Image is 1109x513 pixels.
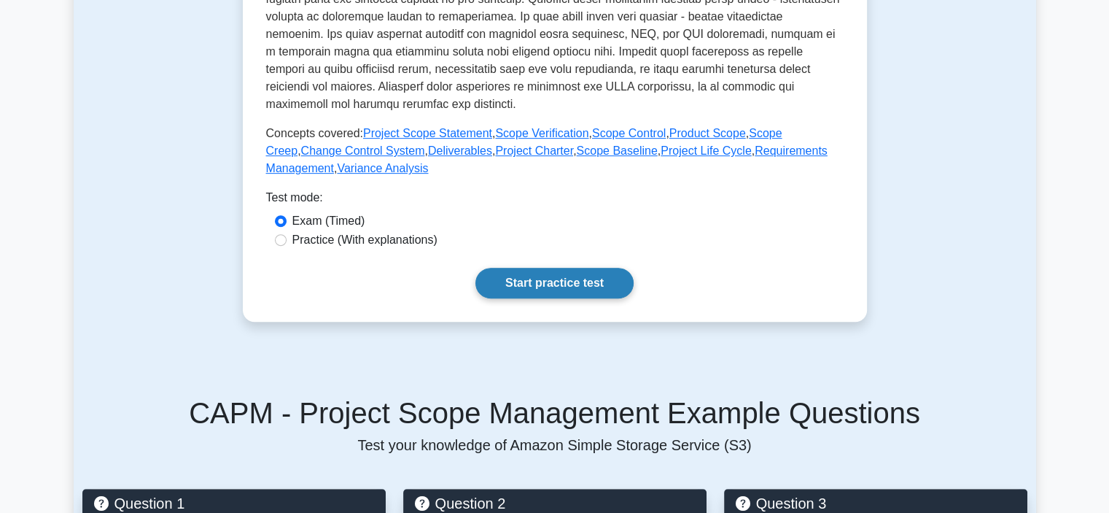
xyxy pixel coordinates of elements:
h5: Question 1 [94,495,374,512]
label: Practice (With explanations) [292,231,437,249]
a: Scope Verification [495,127,588,139]
h5: CAPM - Project Scope Management Example Questions [82,396,1027,431]
a: Project Scope Statement [363,127,492,139]
h5: Question 2 [415,495,695,512]
div: Test mode: [266,189,844,212]
h5: Question 3 [736,495,1016,512]
a: Deliverables [428,144,492,157]
a: Change Control System [301,144,425,157]
a: Variance Analysis [337,162,428,174]
a: Scope Control [592,127,666,139]
a: Project Life Cycle [661,144,752,157]
a: Start practice test [475,268,634,298]
label: Exam (Timed) [292,212,365,230]
a: Product Scope [669,127,746,139]
a: Scope Baseline [577,144,658,157]
p: Test your knowledge of Amazon Simple Storage Service (S3) [82,436,1027,454]
p: Concepts covered: , , , , , , , , , , , [266,125,844,177]
a: Project Charter [495,144,573,157]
